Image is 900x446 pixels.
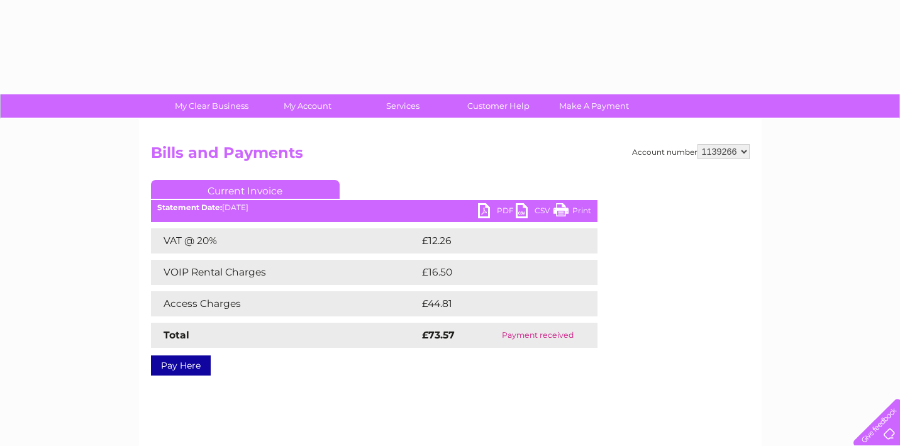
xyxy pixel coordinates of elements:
b: Statement Date: [157,203,222,212]
td: VOIP Rental Charges [151,260,419,285]
a: Services [351,94,455,118]
td: £16.50 [419,260,571,285]
td: £12.26 [419,228,571,254]
td: VAT @ 20% [151,228,419,254]
td: Access Charges [151,291,419,316]
td: £44.81 [419,291,571,316]
h2: Bills and Payments [151,144,750,168]
a: My Account [255,94,359,118]
a: Make A Payment [542,94,646,118]
a: Customer Help [447,94,550,118]
a: CSV [516,203,553,221]
strong: Total [164,329,189,341]
div: [DATE] [151,203,597,212]
a: Current Invoice [151,180,340,199]
a: PDF [478,203,516,221]
a: Print [553,203,591,221]
a: Pay Here [151,355,211,376]
a: My Clear Business [160,94,264,118]
strong: £73.57 [422,329,455,341]
div: Account number [632,144,750,159]
td: Payment received [478,323,597,348]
